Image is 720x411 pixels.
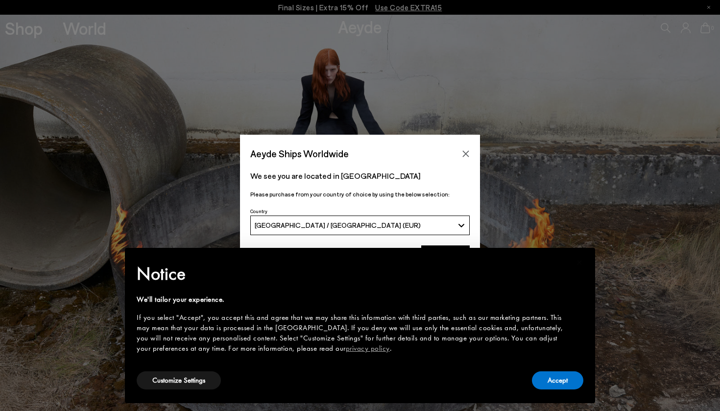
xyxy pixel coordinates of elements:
div: If you select "Accept", you accept this and agree that we may share this information with third p... [137,313,568,354]
button: Accept [532,371,583,389]
button: Customize Settings [137,371,221,389]
a: privacy policy [346,343,390,353]
span: [GEOGRAPHIC_DATA] / [GEOGRAPHIC_DATA] (EUR) [255,221,421,229]
h2: Notice [137,261,568,287]
p: We see you are located in [GEOGRAPHIC_DATA] [250,170,470,182]
span: Country [250,208,267,214]
div: We'll tailor your experience. [137,294,568,305]
p: Please purchase from your country of choice by using the below selection: [250,190,470,199]
span: Aeyde Ships Worldwide [250,145,349,162]
span: × [576,255,583,270]
button: Close this notice [568,251,591,274]
button: Close [458,146,473,161]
